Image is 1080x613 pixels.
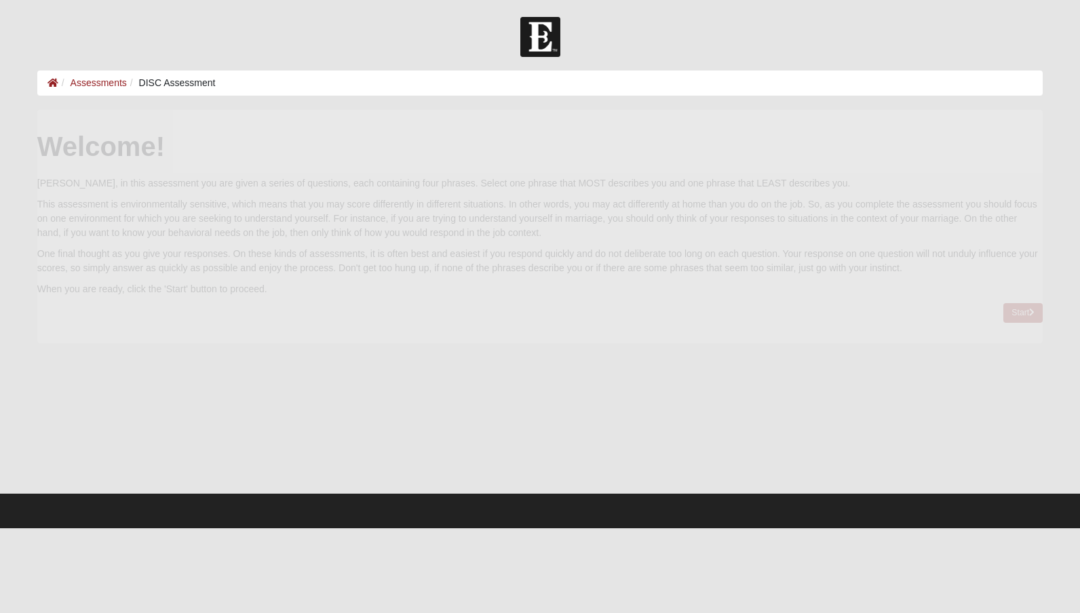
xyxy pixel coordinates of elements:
[71,77,127,88] a: Assessments
[37,197,1043,240] p: This assessment is environmentally sensitive, which means that you may score differently in diffe...
[127,76,216,90] li: DISC Assessment
[37,130,1043,163] h2: Welcome!
[37,247,1043,275] p: One final thought as you give your responses. On these kinds of assessments, it is often best and...
[37,282,1043,296] p: When you are ready, click the 'Start' button to proceed.
[520,17,560,57] img: Church of Eleven22 Logo
[1003,303,1043,323] a: Start
[37,176,1043,191] p: [PERSON_NAME], in this assessment you are given a series of questions, each containing four phras...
